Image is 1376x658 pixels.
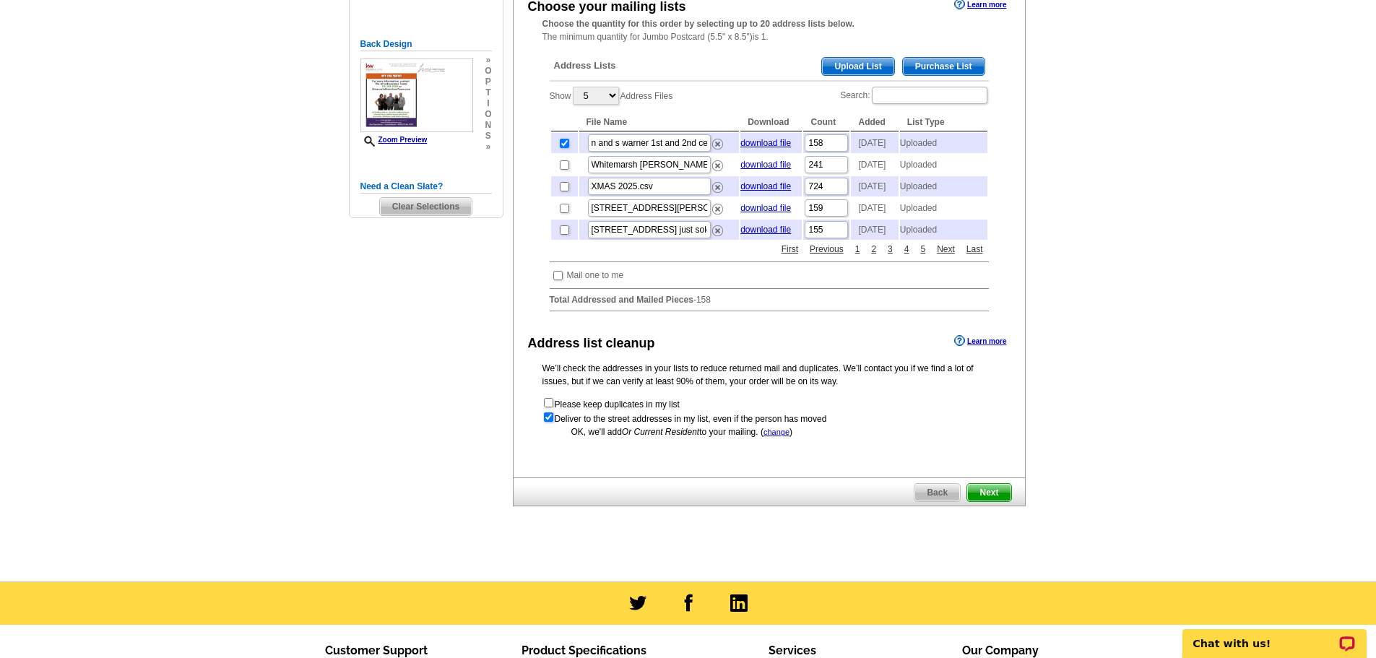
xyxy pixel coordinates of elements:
[566,268,625,282] td: Mail one to me
[851,176,898,196] td: [DATE]
[963,243,987,256] a: Last
[884,243,896,256] a: 3
[900,155,987,175] td: Uploaded
[1173,612,1376,658] iframe: LiveChat chat widget
[550,295,693,305] strong: Total Addressed and Mailed Pieces
[740,138,791,148] a: download file
[485,87,491,98] span: t
[840,85,988,105] label: Search:
[360,136,428,144] a: Zoom Preview
[851,220,898,240] td: [DATE]
[917,243,929,256] a: 5
[712,201,723,211] a: Remove this list
[360,38,492,51] h5: Back Design
[712,160,723,171] img: delete.png
[360,59,473,133] img: small-thumb.jpg
[763,428,789,436] a: change
[901,243,913,256] a: 4
[740,225,791,235] a: download file
[542,46,996,323] div: -
[903,58,985,75] span: Purchase List
[900,176,987,196] td: Uploaded
[550,85,673,106] label: Show Address Files
[933,243,959,256] a: Next
[962,644,1039,657] span: Our Company
[806,243,847,256] a: Previous
[485,120,491,131] span: n
[485,109,491,120] span: o
[542,425,996,438] div: OK, we'll add to your mailing. ( )
[914,484,960,501] span: Back
[712,204,723,215] img: delete.png
[851,133,898,153] td: [DATE]
[579,113,740,131] th: File Name
[325,644,428,657] span: Customer Support
[622,427,699,437] span: Or Current Resident
[740,113,802,131] th: Download
[822,58,893,75] span: Upload List
[712,157,723,168] a: Remove this list
[712,179,723,189] a: Remove this list
[867,243,880,256] a: 2
[851,198,898,218] td: [DATE]
[712,139,723,150] img: delete.png
[740,181,791,191] a: download file
[528,334,655,353] div: Address list cleanup
[712,136,723,146] a: Remove this list
[851,113,898,131] th: Added
[900,113,987,131] th: List Type
[900,220,987,240] td: Uploaded
[740,160,791,170] a: download file
[542,362,996,388] p: We’ll check the addresses in your lists to reduce returned mail and duplicates. We’ll contact you...
[712,182,723,193] img: delete.png
[485,98,491,109] span: i
[485,55,491,66] span: »
[514,17,1025,43] div: The minimum quantity for Jumbo Postcard (5.5" x 8.5")is 1.
[522,644,646,657] span: Product Specifications
[554,59,616,72] span: Address Lists
[900,198,987,218] td: Uploaded
[740,203,791,213] a: download file
[852,243,864,256] a: 1
[900,133,987,153] td: Uploaded
[914,483,961,502] a: Back
[485,77,491,87] span: p
[712,222,723,233] a: Remove this list
[778,243,802,256] a: First
[485,142,491,152] span: »
[696,295,711,305] span: 158
[954,335,1006,347] a: Learn more
[769,644,816,657] span: Services
[573,87,619,105] select: ShowAddress Files
[380,198,472,215] span: Clear Selections
[851,155,898,175] td: [DATE]
[542,397,996,425] form: Please keep duplicates in my list Deliver to the street addresses in my list, even if the person ...
[872,87,987,104] input: Search:
[485,66,491,77] span: o
[967,484,1011,501] span: Next
[485,131,491,142] span: s
[712,225,723,236] img: delete.png
[803,113,849,131] th: Count
[360,180,492,194] h5: Need a Clean Slate?
[542,19,854,29] strong: Choose the quantity for this order by selecting up to 20 address lists below.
